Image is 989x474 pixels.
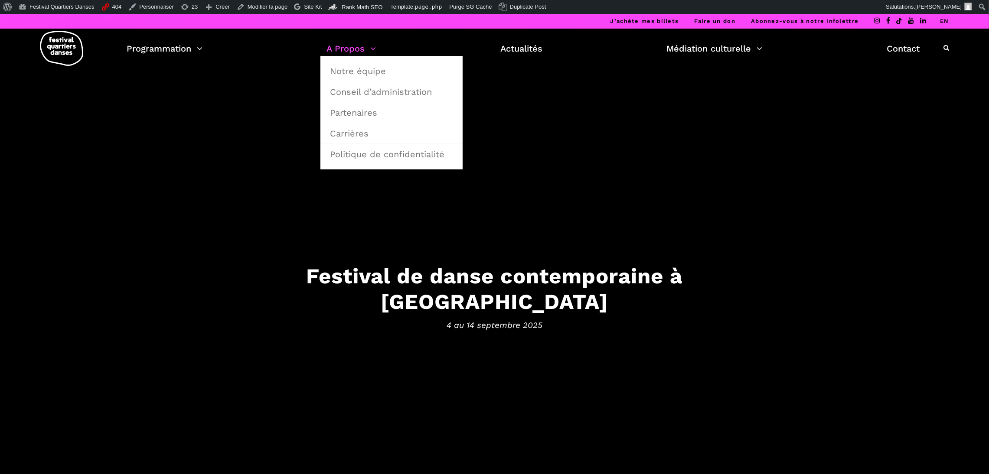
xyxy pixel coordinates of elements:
span: [PERSON_NAME] [915,3,962,10]
a: Carrières [325,123,458,143]
a: A Propos [327,41,376,56]
a: Contact [887,41,920,56]
span: Site Kit [304,3,322,10]
a: Notre équipe [325,61,458,81]
a: Abonnez-vous à notre infolettre [751,18,858,24]
a: Actualités [500,41,542,56]
a: Programmation [127,41,202,56]
a: Politique de confidentialité [325,144,458,164]
span: 4 au 14 septembre 2025 [226,319,764,332]
a: Faire un don [694,18,735,24]
a: Conseil d’administration [325,82,458,102]
span: Rank Math SEO [342,4,382,10]
a: Médiation culturelle [667,41,763,56]
span: page.php [415,3,442,10]
a: EN [940,18,949,24]
a: J’achète mes billets [610,18,679,24]
img: logo-fqd-med [40,31,83,66]
a: Partenaires [325,103,458,123]
h3: Festival de danse contemporaine à [GEOGRAPHIC_DATA] [226,264,764,315]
